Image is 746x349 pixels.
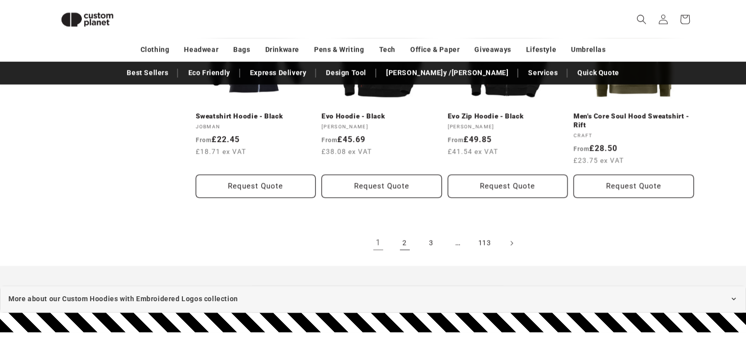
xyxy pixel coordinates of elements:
[581,243,746,349] iframe: Chat Widget
[141,41,170,58] a: Clothing
[573,174,694,198] button: Request Quote
[474,232,496,254] a: Page 113
[196,174,316,198] button: Request Quote
[367,232,389,254] a: Page 1
[196,112,316,121] a: Sweatshirt Hoodie - Black
[381,64,513,81] a: [PERSON_NAME]y /[PERSON_NAME]
[448,174,568,198] button: Request Quote
[571,41,605,58] a: Umbrellas
[421,232,442,254] a: Page 3
[448,112,568,121] a: Evo Zip Hoodie - Black
[314,41,364,58] a: Pens & Writing
[572,64,624,81] a: Quick Quote
[265,41,299,58] a: Drinkware
[500,232,522,254] a: Next page
[233,41,250,58] a: Bags
[573,112,694,129] a: Men's Core Soul Hood Sweatshirt - Rift
[447,232,469,254] span: …
[183,64,235,81] a: Eco Friendly
[245,64,312,81] a: Express Delivery
[8,293,238,305] span: More about our Custom Hoodies with Embroidered Logos collection
[321,64,371,81] a: Design Tool
[523,64,563,81] a: Services
[526,41,556,58] a: Lifestyle
[122,64,173,81] a: Best Sellers
[196,232,694,254] nav: Pagination
[321,174,442,198] button: Request Quote
[394,232,416,254] a: Page 2
[53,4,122,35] img: Custom Planet
[474,41,511,58] a: Giveaways
[184,41,218,58] a: Headwear
[631,8,652,30] summary: Search
[410,41,460,58] a: Office & Paper
[379,41,395,58] a: Tech
[321,112,442,121] a: Evo Hoodie - Black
